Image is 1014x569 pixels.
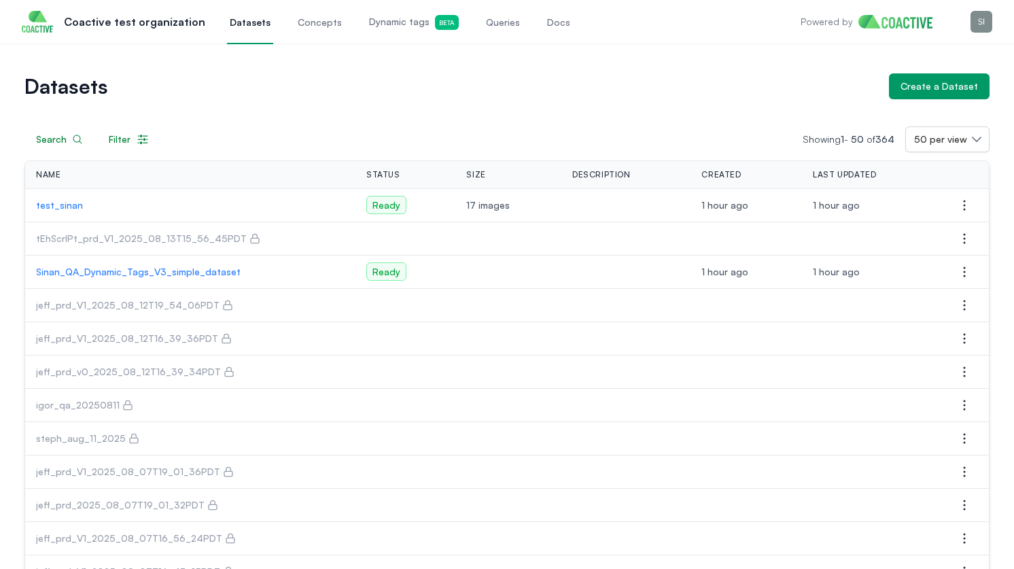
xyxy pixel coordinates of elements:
p: jeff_prd_V1_2025_08_07T16_56_24PDT [36,532,222,545]
span: Description [572,169,631,180]
td: hidden value [455,289,561,322]
p: tEhScrIPt_prd_V1_2025_08_13T15_56_45PDT [36,232,247,245]
a: test_sinan [36,199,345,212]
p: igor_qa_20250811 [36,398,120,412]
p: jeff_prd_2025_08_07T19_01_32PDT [36,498,205,512]
td: hidden value [690,389,802,422]
td: hidden value [355,489,455,522]
td: hidden value [355,455,455,489]
span: Datasets [230,16,270,29]
td: hidden value [690,522,802,555]
span: 50 [851,133,864,145]
img: Menu for the logged in user [971,11,992,33]
td: hidden value [355,422,455,455]
td: hidden value [690,455,802,489]
td: hidden value [355,356,455,389]
td: hidden value [455,489,561,522]
span: Beta [435,15,459,30]
span: 17 images [466,199,550,212]
span: Wednesday, August 13, 2025 at 10:59:08 PM UTC [701,199,748,211]
td: hidden value [561,356,691,389]
td: hidden value [690,222,802,256]
td: hidden value [355,289,455,322]
td: hidden value [561,389,691,422]
td: hidden value [455,356,561,389]
span: Wednesday, August 13, 2025 at 11:00:25 PM UTC [813,199,860,211]
span: Size [466,169,485,180]
td: hidden value [355,322,455,356]
button: Create a Dataset [889,73,990,99]
div: Create a Dataset [901,80,978,93]
span: Dynamic tags [369,15,459,30]
td: hidden value [455,389,561,422]
td: hidden value [802,322,940,356]
td: hidden value [802,489,940,522]
td: hidden value [561,455,691,489]
span: Queries [486,16,520,29]
td: hidden value [802,222,940,256]
td: hidden value [690,422,802,455]
td: hidden value [561,289,691,322]
td: hidden value [690,356,802,389]
td: hidden value [802,389,940,422]
p: Powered by [801,15,853,29]
td: hidden value [802,356,940,389]
h1: Datasets [24,77,878,96]
p: Showing - [803,133,905,146]
span: Wednesday, August 13, 2025 at 10:27:13 PM UTC [701,266,748,277]
span: Ready [366,196,406,214]
td: hidden value [455,222,561,256]
p: Coactive test organization [64,14,205,30]
td: hidden value [455,322,561,356]
td: hidden value [690,489,802,522]
td: hidden value [561,489,691,522]
span: Wednesday, August 13, 2025 at 10:28:14 PM UTC [813,266,860,277]
span: Last Updated [813,169,876,180]
img: Coactive test organization [22,11,53,33]
td: hidden value [561,322,691,356]
td: hidden value [355,389,455,422]
td: hidden value [802,455,940,489]
p: jeff_prd_v0_2025_08_12T16_39_34PDT [36,365,221,379]
td: hidden value [561,422,691,455]
span: Concepts [298,16,342,29]
p: steph_aug_11_2025 [36,432,126,445]
button: Search [24,126,94,152]
div: Search [36,133,83,146]
span: Created [701,169,741,180]
span: Status [366,169,400,180]
td: hidden value [802,289,940,322]
td: hidden value [802,422,940,455]
td: hidden value [690,322,802,356]
td: hidden value [455,455,561,489]
button: 50 per view [905,126,990,152]
span: 50 per view [914,133,967,146]
td: hidden value [561,522,691,555]
td: hidden value [455,422,561,455]
a: Sinan_QA_Dynamic_Tags_V3_simple_dataset [36,265,345,279]
span: Ready [366,262,406,281]
td: hidden value [355,222,455,256]
p: jeff_prd_V1_2025_08_12T16_39_36PDT [36,332,218,345]
button: Filter [97,126,161,152]
span: 1 [841,133,844,145]
div: Filter [109,133,150,146]
p: jeff_prd_V1_2025_08_12T19_54_06PDT [36,298,220,312]
span: Name [36,169,60,180]
td: hidden value [802,522,940,555]
td: hidden value [355,522,455,555]
span: 364 [875,133,894,145]
td: hidden value [561,222,691,256]
span: of [867,133,894,145]
td: hidden value [690,289,802,322]
p: jeff_prd_V1_2025_08_07T19_01_36PDT [36,465,220,479]
img: Home [858,15,943,29]
td: hidden value [455,522,561,555]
